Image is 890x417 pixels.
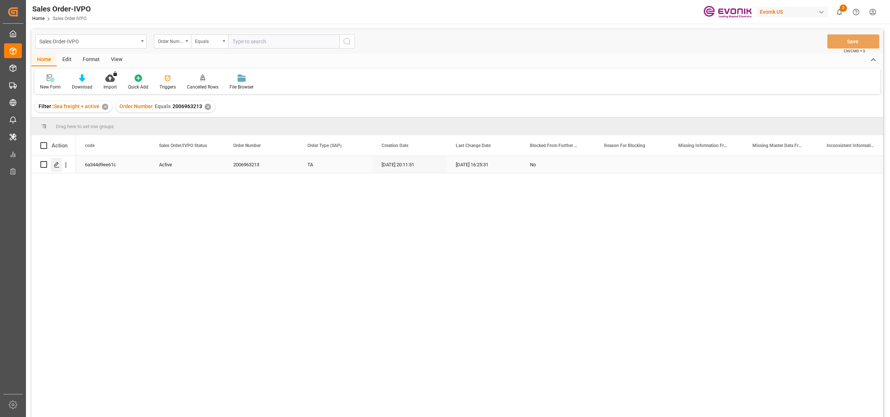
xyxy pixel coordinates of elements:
[195,36,220,45] div: Equals
[456,143,491,148] span: Last Change Date
[382,143,408,148] span: Creation Date
[752,143,802,148] span: Missing Master Data From Header
[703,6,752,19] img: Evonik-brand-mark-Deep-Purple-RGB.jpeg_1700498283.jpeg
[757,7,828,17] div: Evonik US
[827,34,879,49] button: Save
[233,143,261,148] span: Order Number
[40,84,61,90] div: New Form
[39,103,54,109] span: Filter :
[373,156,447,173] div: [DATE] 20:11:51
[339,34,355,49] button: search button
[447,156,521,173] div: [DATE] 16:25:31
[757,5,831,19] button: Evonik US
[191,34,228,49] button: open menu
[205,104,211,110] div: ✕
[32,54,57,66] div: Home
[831,4,848,20] button: show 2 new notifications
[35,34,146,49] button: open menu
[155,103,171,109] span: Equals
[187,84,218,90] div: Cancelled Rows
[530,156,586,173] div: No
[76,156,150,173] div: 6a344d9ee61c
[159,143,207,148] span: Sales Order/IVPO Status
[119,103,153,109] span: Order Number
[39,36,138,46] div: Sales Order-IVPO
[77,54,105,66] div: Format
[604,143,645,148] span: Reason For Blocking
[159,156,215,173] div: Active
[54,103,99,109] span: Sea freight + active
[678,143,728,148] span: Missing Information From Header
[32,16,44,21] a: Home
[32,156,76,173] div: Press SPACE to select this row.
[844,48,865,54] span: Ctrl/CMD + S
[299,156,373,173] div: TA
[52,142,67,149] div: Action
[154,34,191,49] button: open menu
[72,84,92,90] div: Download
[85,143,95,148] span: code
[848,4,864,20] button: Help Center
[307,143,342,148] span: Order Type (SAP)
[840,4,847,12] span: 2
[32,3,91,14] div: Sales Order-IVPO
[224,156,299,173] div: 2006963213
[159,84,176,90] div: Triggers
[230,84,254,90] div: File Browser
[105,54,128,66] div: View
[530,143,580,148] span: Blocked From Further Processing
[128,84,148,90] div: Quick Add
[102,104,108,110] div: ✕
[172,103,202,109] span: 2006963213
[56,124,114,129] span: Drag here to set row groups
[158,36,183,45] div: Order Number
[228,34,339,49] input: Type to search
[827,143,876,148] span: Inconsistent Information On Line Item Level
[57,54,77,66] div: Edit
